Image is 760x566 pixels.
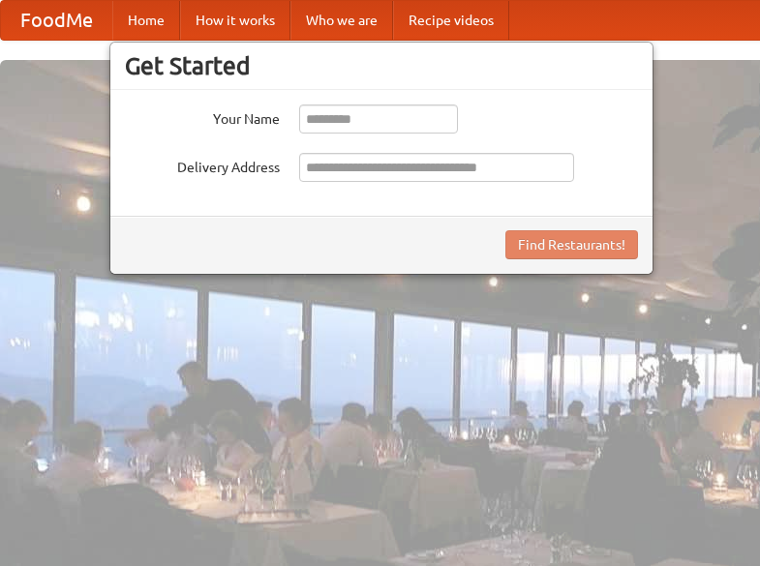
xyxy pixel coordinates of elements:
[125,104,280,129] label: Your Name
[112,1,180,40] a: Home
[393,1,509,40] a: Recipe videos
[125,153,280,177] label: Delivery Address
[125,51,638,80] h3: Get Started
[180,1,290,40] a: How it works
[1,1,112,40] a: FoodMe
[290,1,393,40] a: Who we are
[505,230,638,259] button: Find Restaurants!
